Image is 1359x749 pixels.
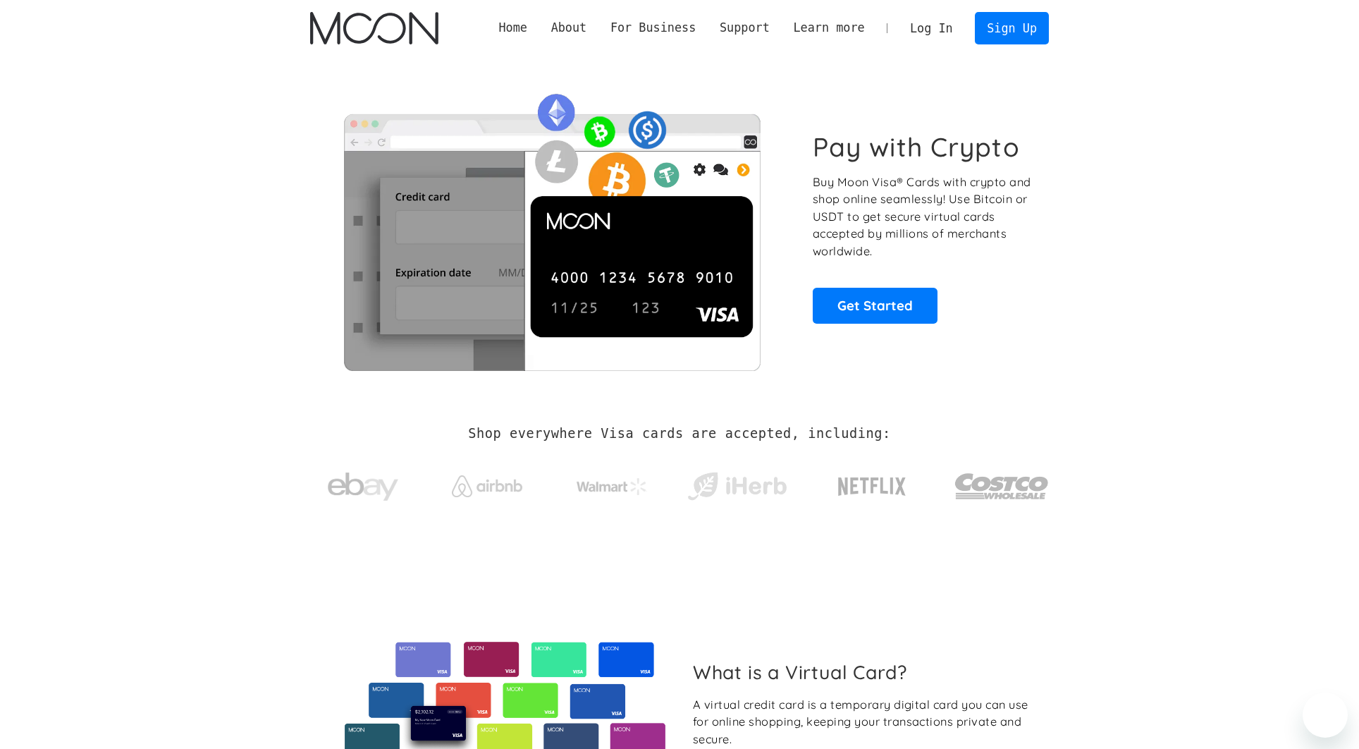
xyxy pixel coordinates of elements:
a: iHerb [684,454,789,512]
a: Costco [954,446,1049,520]
h2: Shop everywhere Visa cards are accepted, including: [468,426,890,442]
div: Learn more [793,19,864,37]
div: About [551,19,587,37]
div: For Business [610,19,696,37]
a: Airbnb [435,461,540,504]
img: ebay [328,465,398,509]
a: Get Started [813,288,937,323]
div: Support [720,19,770,37]
a: Sign Up [975,12,1048,44]
img: iHerb [684,468,789,505]
div: Learn more [782,19,877,37]
img: Walmart [577,478,647,495]
h2: What is a Virtual Card? [693,661,1038,683]
div: Support [708,19,781,37]
div: About [539,19,598,37]
a: Netflix [809,455,935,511]
img: Netflix [837,469,907,504]
h1: Pay with Crypto [813,131,1020,163]
a: home [310,12,438,44]
iframe: Кнопка запуска окна обмена сообщениями [1303,693,1348,738]
img: Airbnb [452,475,522,497]
div: A virtual credit card is a temporary digital card you can use for online shopping, keeping your t... [693,696,1038,748]
a: Walmart [560,464,665,502]
div: For Business [598,19,708,37]
p: Buy Moon Visa® Cards with crypto and shop online seamlessly! Use Bitcoin or USDT to get secure vi... [813,173,1033,260]
a: Home [487,19,539,37]
a: ebay [310,451,415,516]
img: Moon Logo [310,12,438,44]
a: Log In [898,13,964,44]
img: Costco [954,460,1049,513]
img: Moon Cards let you spend your crypto anywhere Visa is accepted. [310,84,793,370]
